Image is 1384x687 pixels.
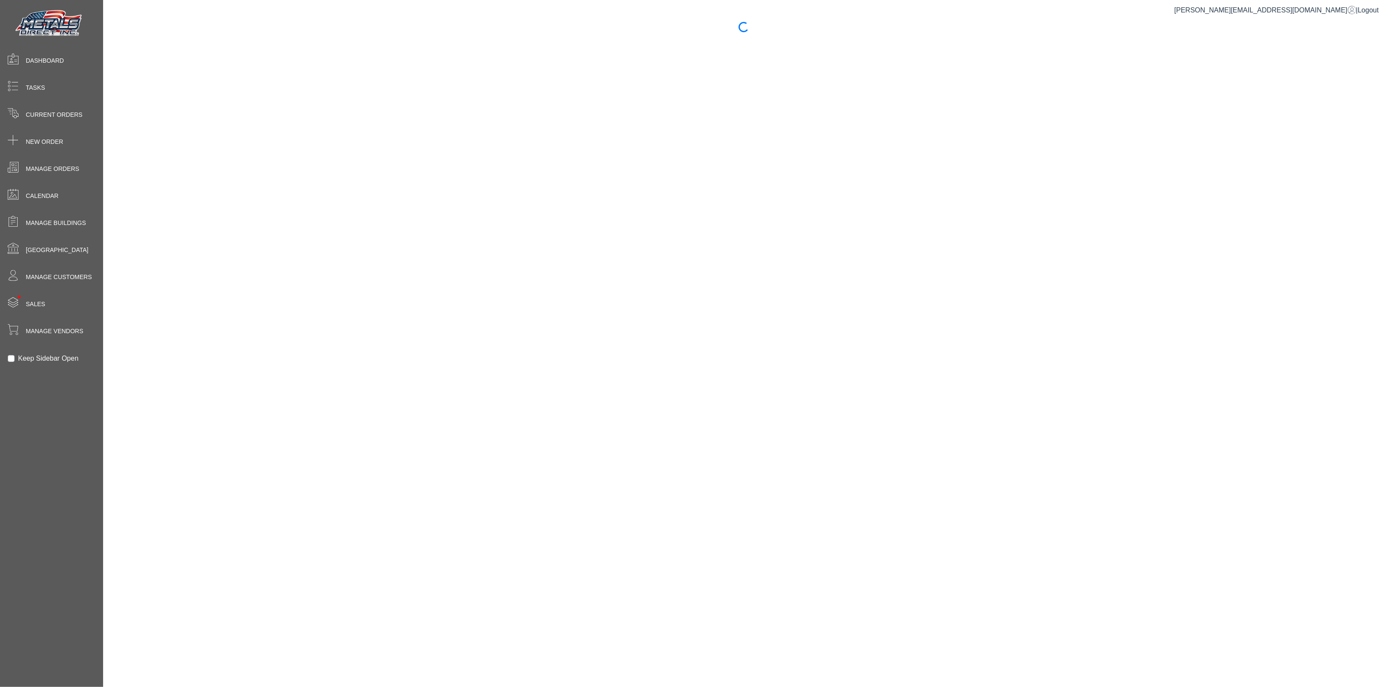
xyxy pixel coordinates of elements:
[26,300,45,309] span: Sales
[26,273,92,282] span: Manage Customers
[26,110,82,119] span: Current Orders
[26,246,89,255] span: [GEOGRAPHIC_DATA]
[1174,5,1379,15] div: |
[26,164,79,173] span: Manage Orders
[26,327,83,336] span: Manage Vendors
[26,192,58,201] span: Calendar
[18,353,79,364] label: Keep Sidebar Open
[26,219,86,228] span: Manage Buildings
[13,8,86,40] img: Metals Direct Inc Logo
[26,137,63,146] span: New Order
[1174,6,1356,14] a: [PERSON_NAME][EMAIL_ADDRESS][DOMAIN_NAME]
[8,283,30,311] span: •
[26,83,45,92] span: Tasks
[26,56,64,65] span: Dashboard
[1358,6,1379,14] span: Logout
